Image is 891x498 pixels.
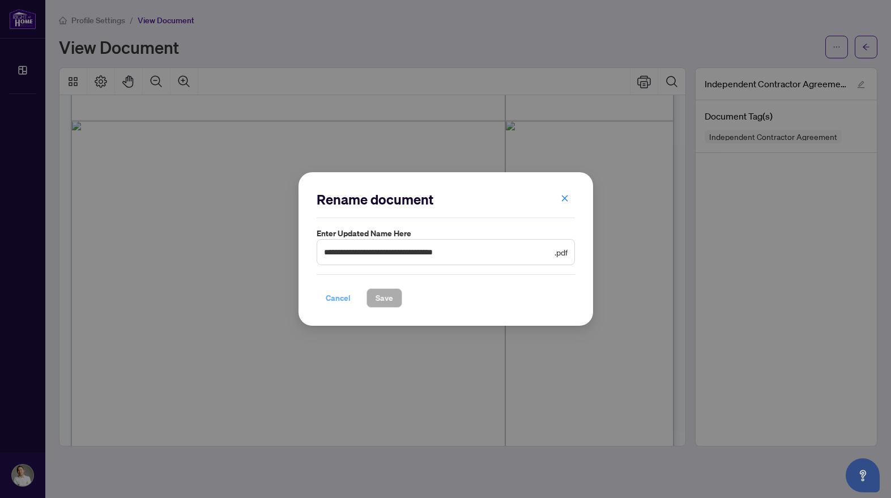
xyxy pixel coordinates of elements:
h2: Rename document [317,190,575,208]
span: .pdf [555,246,568,258]
span: Cancel [326,289,351,307]
button: Save [366,288,402,308]
button: Cancel [317,288,360,308]
label: Enter updated name here [317,227,575,240]
button: Open asap [846,458,880,492]
span: close [561,194,569,202]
